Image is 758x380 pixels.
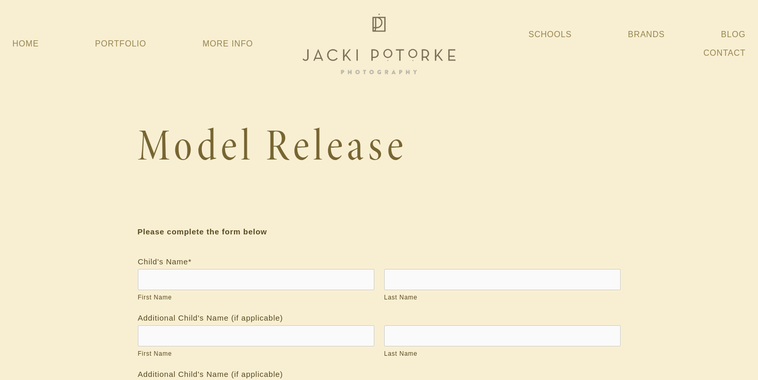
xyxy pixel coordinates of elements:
a: Brands [628,25,665,44]
legend: Additional Child's Name (if applicable) [138,370,283,378]
input: Last Name [384,325,621,346]
span: First Name [138,294,172,301]
a: Home [12,35,39,53]
span: First Name [138,350,172,357]
legend: Child's Name [138,257,192,266]
a: Blog [721,25,746,44]
strong: Please complete the form below [137,227,267,236]
input: First Name [138,269,374,290]
input: First Name [138,325,374,346]
a: Schools [528,25,572,44]
a: Portfolio [95,39,146,48]
span: Last Name [384,350,418,357]
a: Contact [703,44,746,62]
legend: Additional Child's Name (if applicable) [138,313,283,322]
h1: Model Release [137,119,620,173]
a: More Info [202,35,253,53]
span: Last Name [384,294,418,301]
input: Last Name [384,269,621,290]
img: Jacki Potorke Sacramento Family Photographer [296,11,462,77]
